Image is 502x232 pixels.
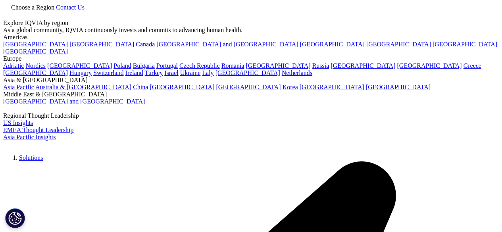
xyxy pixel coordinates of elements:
a: Nordics [25,62,46,69]
a: Solutions [19,154,43,161]
a: [GEOGRAPHIC_DATA] [69,41,134,48]
a: [GEOGRAPHIC_DATA] [366,84,431,90]
a: [GEOGRAPHIC_DATA] and [GEOGRAPHIC_DATA] [156,41,298,48]
a: US Insights [3,119,33,126]
a: China [133,84,148,90]
a: Netherlands [282,69,312,76]
div: Europe [3,55,499,62]
a: Contact Us [56,4,85,11]
a: Italy [202,69,213,76]
a: [GEOGRAPHIC_DATA] [246,62,311,69]
a: [GEOGRAPHIC_DATA] [3,48,68,55]
div: As a global community, IQVIA continuously invests and commits to advancing human health. [3,27,499,34]
button: Cookies Settings [5,208,25,228]
a: Israel [164,69,179,76]
a: [GEOGRAPHIC_DATA] [366,41,431,48]
a: Russia [312,62,329,69]
a: Korea [283,84,298,90]
a: Greece [464,62,481,69]
div: Middle East & [GEOGRAPHIC_DATA] [3,91,499,98]
a: [GEOGRAPHIC_DATA] [397,62,462,69]
a: [GEOGRAPHIC_DATA] [433,41,497,48]
a: [GEOGRAPHIC_DATA] [3,41,68,48]
a: Hungary [69,69,92,76]
a: [GEOGRAPHIC_DATA] [3,69,68,76]
a: [GEOGRAPHIC_DATA] [216,84,281,90]
a: Asia Pacific [3,84,34,90]
a: Australia & [GEOGRAPHIC_DATA] [35,84,131,90]
a: Romania [221,62,244,69]
a: Canada [136,41,155,48]
div: Americas [3,34,499,41]
div: Asia & [GEOGRAPHIC_DATA] [3,77,499,84]
div: Explore IQVIA by region [3,19,499,27]
a: Turkey [145,69,163,76]
a: Ukraine [180,69,201,76]
a: Asia Pacific Insights [3,134,56,140]
span: Choose a Region [11,4,54,11]
a: [GEOGRAPHIC_DATA] [300,84,364,90]
a: Ireland [125,69,143,76]
a: Adriatic [3,62,24,69]
a: [GEOGRAPHIC_DATA] [150,84,214,90]
a: Czech Republic [179,62,220,69]
a: [GEOGRAPHIC_DATA] and [GEOGRAPHIC_DATA] [3,98,145,105]
a: Switzerland [93,69,123,76]
a: [GEOGRAPHIC_DATA] [47,62,112,69]
a: EMEA Thought Leadership [3,127,73,133]
a: Bulgaria [133,62,155,69]
a: [GEOGRAPHIC_DATA] [215,69,280,76]
a: [GEOGRAPHIC_DATA] [331,62,395,69]
a: Poland [113,62,131,69]
div: Regional Thought Leadership [3,112,499,119]
a: Portugal [156,62,178,69]
a: [GEOGRAPHIC_DATA] [300,41,365,48]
